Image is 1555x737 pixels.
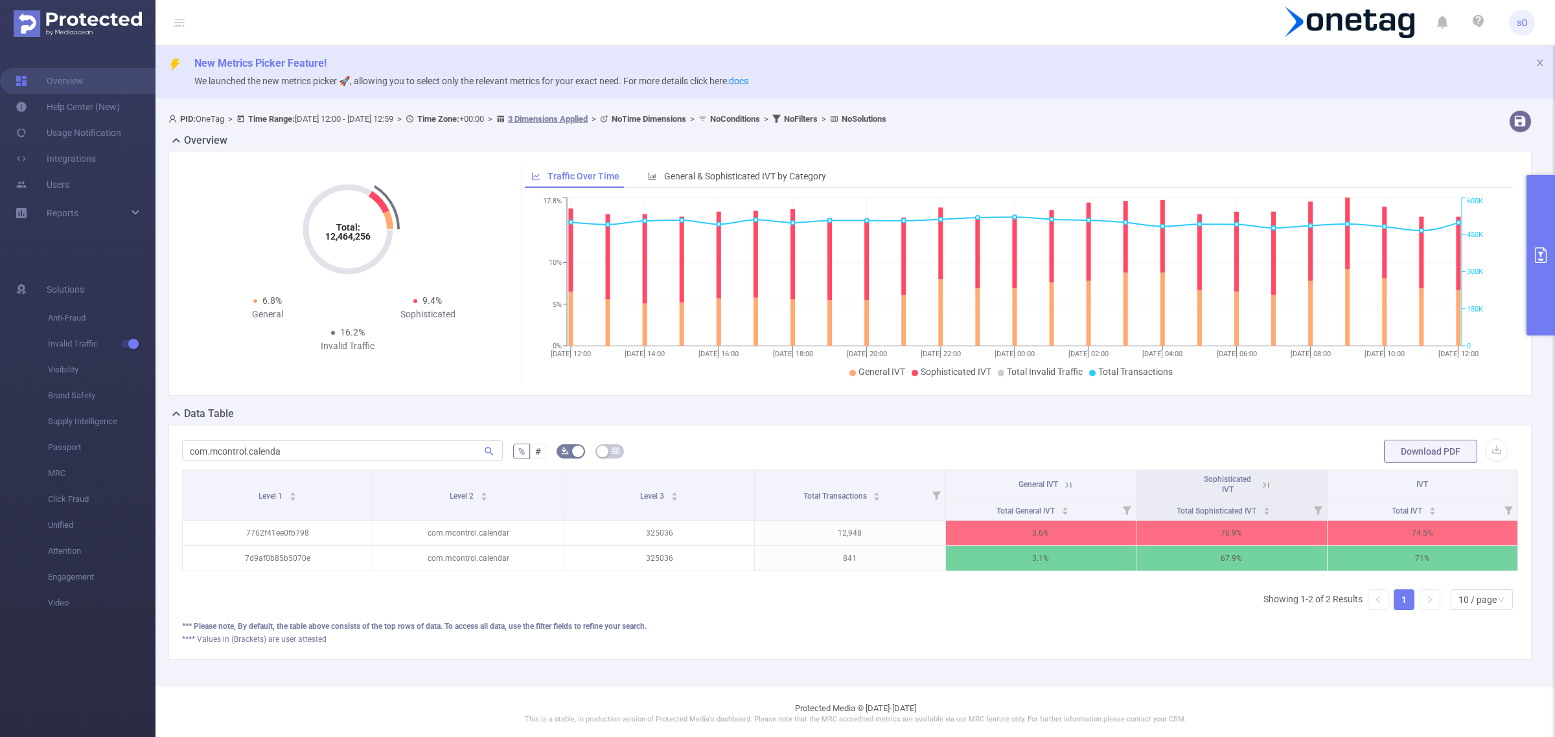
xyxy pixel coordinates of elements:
tspan: [DATE] 16:00 [698,350,739,358]
h2: Data Table [184,406,234,422]
span: Sophisticated IVT [1204,475,1251,494]
span: OneTag [DATE] 12:00 - [DATE] 12:59 +00:00 [168,114,886,124]
b: Time Range: [248,114,295,124]
tspan: [DATE] 02:00 [1068,350,1109,358]
h2: Overview [184,133,227,148]
a: Reports [47,200,78,226]
div: **** Values in (Brackets) are user attested [182,633,1518,645]
p: 3.6% [946,521,1136,545]
li: Next Page [1420,589,1440,610]
tspan: 0% [553,342,562,350]
p: 325036 [564,521,754,545]
tspan: [DATE] 18:00 [772,350,812,358]
span: sO [1517,10,1528,36]
i: icon: close [1536,58,1545,67]
p: com.mcontrol.calendar [373,546,563,571]
span: % [518,446,525,457]
span: General IVT [858,367,905,377]
div: Sophisticated [348,308,509,321]
tspan: 17.8% [543,198,562,206]
li: Showing 1-2 of 2 Results [1263,589,1363,610]
p: 841 [755,546,945,571]
li: Previous Page [1368,589,1388,610]
p: 7762f41ee0fb798 [183,521,373,545]
p: 7d9af0b85b5070e [183,546,373,571]
i: icon: table [612,447,619,455]
i: icon: bg-colors [561,447,569,455]
i: icon: down [1497,596,1505,605]
span: # [535,446,541,457]
li: 1 [1394,589,1414,610]
span: Unified [48,512,155,538]
span: Level 2 [450,492,476,501]
i: Filter menu [1499,499,1517,520]
span: Click Fraud [48,486,155,512]
i: icon: right [1426,596,1434,604]
i: icon: thunderbolt [168,58,181,71]
i: icon: user [168,115,180,123]
tspan: [DATE] 22:00 [920,350,960,358]
i: icon: caret-down [1061,510,1068,514]
span: Invalid Traffic [48,331,155,357]
a: Users [16,172,69,198]
span: MRC [48,460,155,486]
input: Search... [182,440,503,461]
span: > [588,114,600,124]
b: No Time Dimensions [612,114,686,124]
tspan: Total: [336,222,360,232]
span: Total Sophisticated IVT [1177,506,1258,516]
u: 3 Dimensions Applied [508,114,588,124]
a: Help Center (New) [16,94,120,120]
tspan: [DATE] 10:00 [1364,350,1404,358]
span: Engagement [48,564,155,590]
tspan: [DATE] 14:00 [625,350,665,358]
span: General & Sophisticated IVT by Category [664,171,826,181]
span: > [224,114,236,124]
b: Time Zone: [417,114,459,124]
div: *** Please note, By default, the table above consists of the top rows of data. To access all data... [182,620,1518,632]
i: icon: caret-up [1061,505,1068,509]
tspan: 0 [1467,342,1471,350]
p: 67.9% [1136,546,1326,571]
span: Visibility [48,357,155,383]
i: icon: caret-down [1429,510,1436,514]
i: Filter menu [1309,499,1327,520]
a: Usage Notification [16,120,121,146]
tspan: 12,464,256 [325,231,371,242]
i: icon: caret-up [873,490,881,494]
i: icon: line-chart [531,172,540,181]
span: Total IVT [1392,506,1424,516]
div: Sort [1263,505,1271,513]
div: Sort [289,490,297,498]
span: General IVT [1019,480,1058,489]
span: Attention [48,538,155,564]
p: 3.1% [946,546,1136,571]
b: No Conditions [710,114,760,124]
span: Reports [47,208,78,218]
p: com.mcontrol.calendar [373,521,563,545]
p: 70.9% [1136,521,1326,545]
a: Overview [16,68,84,94]
img: Protected Media [14,10,142,37]
span: > [818,114,830,124]
tspan: 600K [1467,198,1483,206]
span: We launched the new metrics picker 🚀, allowing you to select only the relevant metrics for your e... [194,76,748,86]
button: Download PDF [1384,440,1477,463]
p: 74.5% [1328,521,1517,545]
div: Sort [873,490,881,498]
tspan: 10% [549,259,562,267]
span: Level 3 [640,492,666,501]
span: Total General IVT [996,506,1057,516]
tspan: [DATE] 12:00 [1438,350,1479,358]
span: Supply Intelligence [48,409,155,435]
span: > [760,114,772,124]
span: Passport [48,435,155,460]
span: Total Transactions [1098,367,1173,377]
b: No Filters [784,114,818,124]
tspan: 150K [1467,305,1483,313]
div: General [187,308,348,321]
tspan: [DATE] 04:00 [1142,350,1182,358]
span: Sophisticated IVT [921,367,991,377]
i: icon: caret-up [1263,505,1270,509]
span: Level 1 [259,492,284,501]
